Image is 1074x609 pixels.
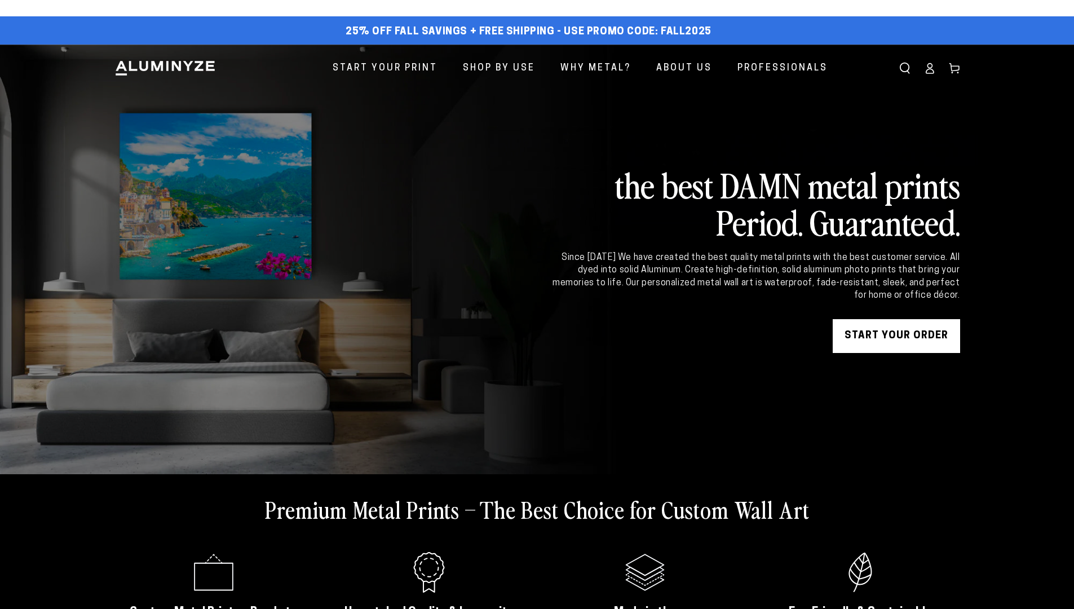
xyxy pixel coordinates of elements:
a: Shop By Use [454,54,543,83]
a: Why Metal? [552,54,639,83]
span: Shop By Use [463,60,535,77]
a: Professionals [729,54,836,83]
span: About Us [656,60,712,77]
a: START YOUR Order [833,319,960,353]
span: 25% off FALL Savings + Free Shipping - Use Promo Code: FALL2025 [346,26,711,38]
span: Professionals [737,60,828,77]
img: Aluminyze [114,60,216,77]
a: About Us [648,54,721,83]
summary: Search our site [892,56,917,81]
a: Start Your Print [324,54,446,83]
div: Since [DATE] We have created the best quality metal prints with the best customer service. All dy... [551,251,960,302]
h2: Premium Metal Prints – The Best Choice for Custom Wall Art [265,495,810,524]
h2: the best DAMN metal prints Period. Guaranteed. [551,166,960,240]
span: Start Your Print [333,60,437,77]
span: Why Metal? [560,60,631,77]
